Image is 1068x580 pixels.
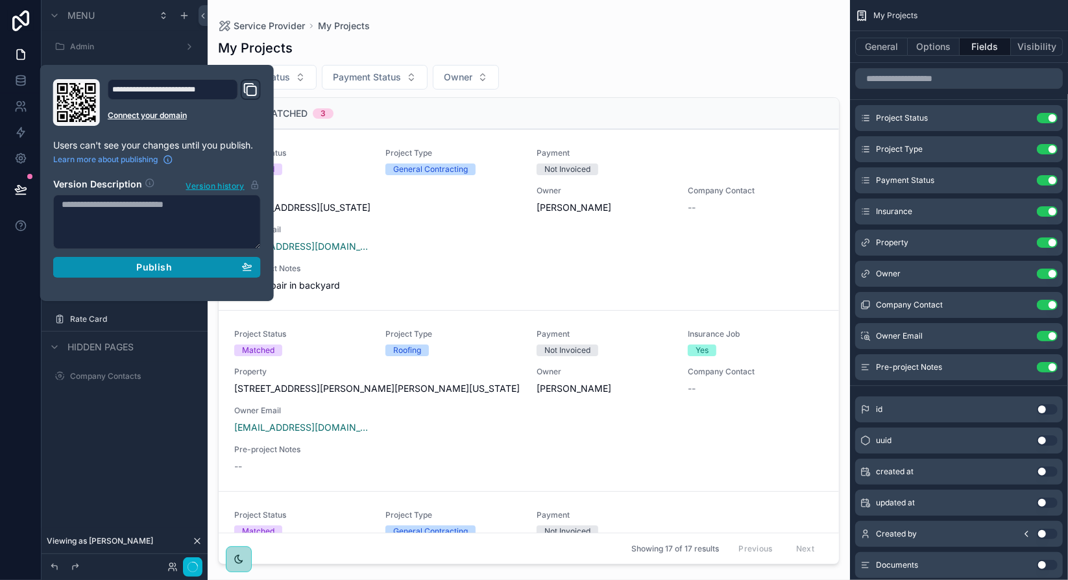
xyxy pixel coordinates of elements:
span: Menu [67,9,95,22]
button: Version history [185,178,260,192]
span: Project Status [876,113,928,123]
span: updated at [876,498,915,508]
button: Options [908,38,960,56]
div: Domain and Custom Link [108,79,261,126]
div: 3 [321,108,326,119]
span: Payment Status [876,175,934,186]
span: Owner Email [876,331,923,341]
span: Project Type [876,144,923,154]
span: Hidden pages [67,341,134,354]
span: My Projects [873,10,917,21]
label: Company Contacts [70,371,197,381]
button: Fields [960,38,1012,56]
span: Insurance [876,206,912,217]
span: Owner [876,269,901,279]
span: Version history [186,178,244,191]
span: Matched [263,107,308,120]
a: Learn more about publishing [53,154,173,165]
label: Rate Card [70,314,197,324]
button: Visibility [1011,38,1063,56]
span: Showing 17 of 17 results [631,544,719,554]
span: Viewing as [PERSON_NAME] [47,536,153,546]
button: Publish [53,257,261,278]
label: Admin [70,42,179,52]
button: General [855,38,908,56]
span: created at [876,466,914,477]
span: Learn more about publishing [53,154,158,165]
span: Pre-project Notes [876,362,942,372]
span: Company Contact [876,300,943,310]
span: Property [876,237,908,248]
span: uuid [876,435,892,446]
h2: Version Description [53,178,142,192]
span: Created by [876,529,917,539]
p: Users can't see your changes until you publish. [53,139,261,152]
span: Publish [136,261,171,273]
span: id [876,404,882,415]
a: Connect your domain [108,110,261,121]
